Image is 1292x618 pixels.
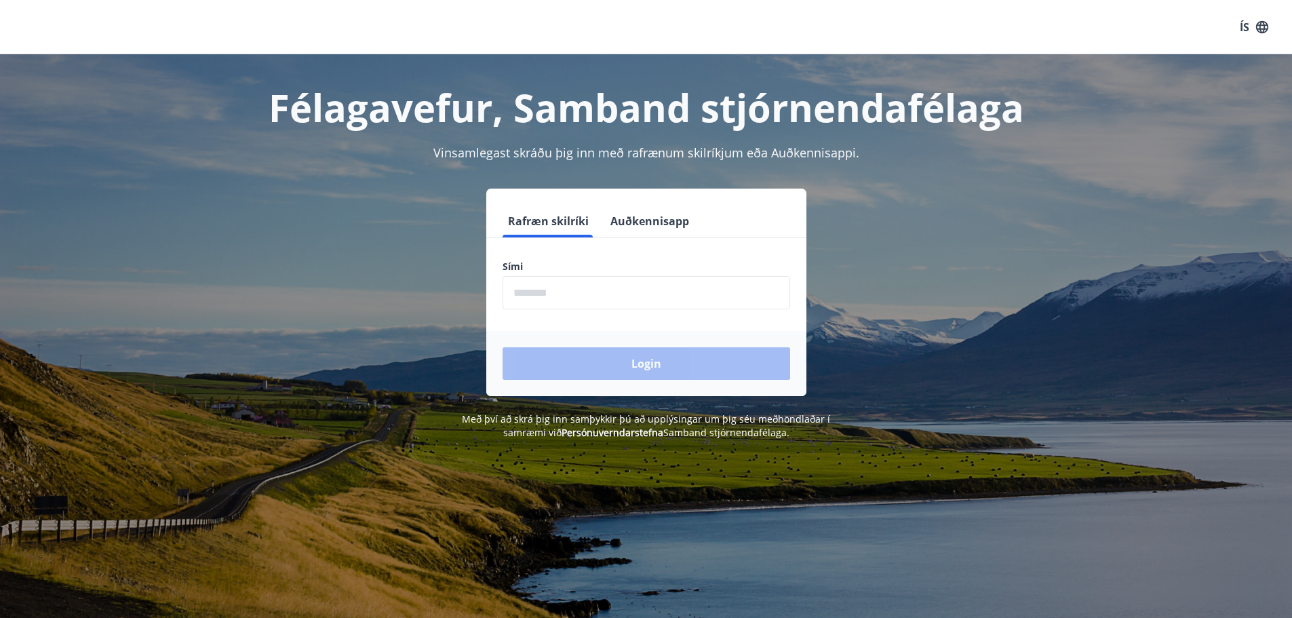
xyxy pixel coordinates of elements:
h1: Félagavefur, Samband stjórnendafélaga [174,81,1118,133]
span: Vinsamlegast skráðu þig inn með rafrænum skilríkjum eða Auðkennisappi. [433,144,859,161]
button: Rafræn skilríki [503,205,594,237]
a: Persónuverndarstefna [562,426,663,439]
button: Auðkennisapp [605,205,694,237]
span: Með því að skrá þig inn samþykkir þú að upplýsingar um þig séu meðhöndlaðar í samræmi við Samband... [462,412,830,439]
label: Sími [503,260,790,273]
button: ÍS [1232,15,1276,39]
